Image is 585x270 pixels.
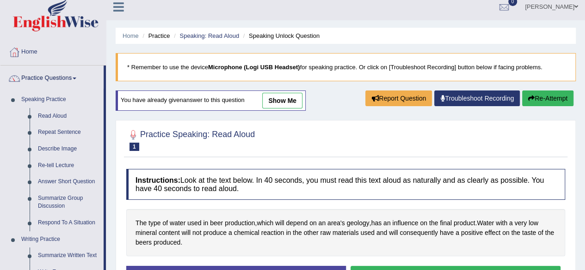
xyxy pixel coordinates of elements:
[34,157,104,174] a: Re-tell Lecture
[34,141,104,157] a: Describe Image
[170,218,185,228] span: Click to see word definition
[192,228,201,238] span: Click to see word definition
[140,31,170,40] li: Practice
[34,247,104,264] a: Summarize Written Text
[454,218,475,228] span: Click to see word definition
[456,228,459,238] span: Click to see word definition
[126,209,565,256] div: , , . .
[389,228,398,238] span: Click to see word definition
[333,228,359,238] span: Click to see word definition
[0,39,106,62] a: Home
[182,228,191,238] span: Click to see word definition
[429,218,438,228] span: Click to see word definition
[529,218,538,228] span: Click to see word definition
[135,176,180,184] b: Instructions:
[420,218,427,228] span: Click to see word definition
[17,231,104,248] a: Writing Practice
[257,218,273,228] span: Click to see word definition
[225,218,255,228] span: Click to see word definition
[148,218,160,228] span: Click to see word definition
[203,228,227,238] span: Click to see word definition
[511,228,520,238] span: Click to see word definition
[485,228,500,238] span: Click to see word definition
[234,228,259,238] span: Click to see word definition
[376,228,387,238] span: Click to see word definition
[116,90,306,111] div: You have already given answer to this question
[509,218,513,228] span: Click to see word definition
[383,218,391,228] span: Click to see word definition
[477,218,494,228] span: Click to see word definition
[522,90,573,106] button: Re-Attempt
[320,228,331,238] span: Click to see word definition
[135,228,157,238] span: Click to see word definition
[365,90,432,106] button: Report Question
[304,228,319,238] span: Click to see word definition
[228,228,232,238] span: Click to see word definition
[34,190,104,215] a: Summarize Group Discussion
[126,128,255,151] h2: Practice Speaking: Read Aloud
[187,218,201,228] span: Click to see word definition
[545,228,554,238] span: Click to see word definition
[34,124,104,141] a: Repeat Sentence
[286,218,308,228] span: Click to see word definition
[210,218,223,228] span: Click to see word definition
[275,218,284,228] span: Click to see word definition
[538,228,543,238] span: Click to see word definition
[0,66,104,89] a: Practice Questions
[17,91,104,108] a: Speaking Practice
[126,169,565,200] h4: Look at the text below. In 40 seconds, you must read this text aloud as naturally and as clearly ...
[371,218,382,228] span: Click to see word definition
[496,218,507,228] span: Click to see word definition
[309,218,317,228] span: Click to see word definition
[347,218,369,228] span: Click to see word definition
[502,228,510,238] span: Click to see word definition
[154,238,180,247] span: Click to see word definition
[34,108,104,125] a: Read Aloud
[203,218,208,228] span: Click to see word definition
[261,228,284,238] span: Click to see word definition
[34,174,104,190] a: Answer Short Question
[392,218,418,228] span: Click to see word definition
[262,93,302,108] a: show me
[440,228,454,238] span: Click to see word definition
[179,32,239,39] a: Speaking: Read Aloud
[461,228,483,238] span: Click to see word definition
[440,218,452,228] span: Click to see word definition
[129,143,139,151] span: 1
[515,218,527,228] span: Click to see word definition
[116,53,576,81] blockquote: * Remember to use the device for speaking practice. Or click on [Troubleshoot Recording] button b...
[360,228,374,238] span: Click to see word definition
[434,90,520,106] a: Troubleshoot Recording
[318,218,326,228] span: Click to see word definition
[135,238,152,247] span: Click to see word definition
[522,228,536,238] span: Click to see word definition
[34,215,104,231] a: Respond To A Situation
[135,218,147,228] span: Click to see word definition
[241,31,320,40] li: Speaking Unlock Question
[293,228,302,238] span: Click to see word definition
[286,228,291,238] span: Click to see word definition
[159,228,180,238] span: Click to see word definition
[162,218,168,228] span: Click to see word definition
[327,218,345,228] span: Click to see word definition
[123,32,139,39] a: Home
[400,228,438,238] span: Click to see word definition
[208,64,300,71] b: Microphone (Logi USB Headset)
